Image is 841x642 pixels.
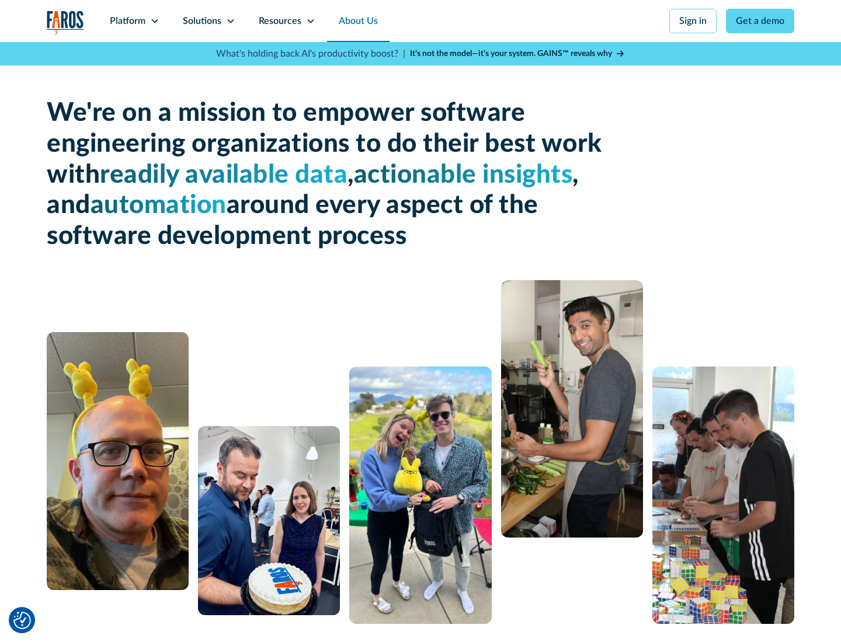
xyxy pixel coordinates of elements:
[13,612,31,629] img: Revisit consent button
[726,9,794,33] a: Get a demo
[349,367,491,624] img: A man and a woman standing next to each other.
[410,50,612,58] strong: It’s not the model—it’s your system. GAINS™ reveals why
[354,162,573,188] span: actionable insights
[13,612,31,629] button: Cookie Settings
[259,14,301,28] div: Resources
[216,47,405,61] p: What's holding back AI's productivity boost? |
[669,9,717,33] a: Sign in
[410,48,625,60] a: It’s not the model—it’s your system. GAINS™ reveals why
[47,98,607,252] h1: We're on a mission to empower software engineering organizations to do their best work with , , a...
[47,11,84,34] img: Logo of the analytics and reporting company Faros.
[47,332,189,590] img: A man with glasses and a bald head wearing a yellow bunny headband.
[47,11,84,34] a: home
[91,193,227,218] span: automation
[652,367,794,624] img: 5 people constructing a puzzle from Rubik's cubes
[110,14,145,28] div: Platform
[501,280,643,538] img: man cooking with celery
[100,162,347,188] span: readily available data
[183,14,221,28] div: Solutions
